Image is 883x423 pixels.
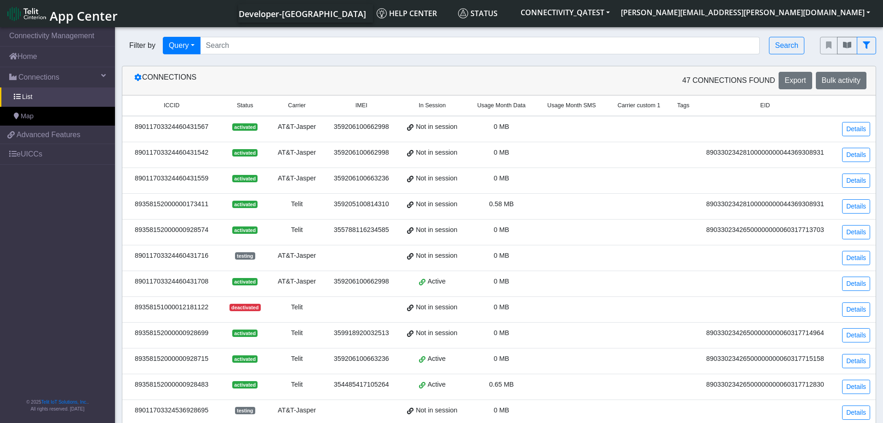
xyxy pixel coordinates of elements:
button: Query [163,37,201,54]
div: 359206100663236 [330,174,393,184]
span: IMEI [355,101,367,110]
img: logo-telit-cinterion-gw-new.png [7,6,46,21]
span: In Session [419,101,446,110]
span: Not in session [416,251,457,261]
span: Active [428,277,446,287]
a: Details [842,302,870,317]
a: Details [842,406,870,420]
span: activated [232,330,258,337]
span: Filter by [122,40,163,51]
a: Details [842,354,870,368]
span: Tags [677,101,689,110]
div: Connections [125,72,499,89]
span: 0 MB [493,355,509,362]
a: Details [842,199,870,214]
span: EID [760,101,770,110]
a: Details [842,277,870,291]
a: Telit IoT Solutions, Inc. [41,400,87,405]
div: AT&T-Jasper [275,251,319,261]
span: testing [235,407,255,414]
span: Not in session [416,225,457,235]
span: Not in session [416,174,457,184]
span: 0 MB [493,149,509,156]
span: Carrier [288,101,305,110]
span: Status [458,8,498,18]
span: List [22,92,32,102]
div: 89033023428100000000044369308931 [701,148,829,158]
span: Usage Month SMS [547,101,596,110]
a: Details [842,328,870,342]
a: App Center [7,4,116,23]
div: 89358152000000173411 [128,199,215,209]
span: Carrier custom 1 [618,101,660,110]
a: Details [842,174,870,188]
span: Connections [18,72,59,83]
span: 0 MB [493,278,509,285]
div: 89011703324460431716 [128,251,215,261]
span: Not in session [416,148,457,158]
div: 359206100662998 [330,148,393,158]
div: Telit [275,354,319,364]
div: 89011703324460431708 [128,277,215,287]
span: Not in session [416,302,457,313]
div: AT&T-Jasper [275,406,319,416]
div: Telit [275,199,319,209]
a: Details [842,225,870,239]
span: Not in session [416,328,457,338]
a: Status [454,4,515,23]
span: 0 MB [493,406,509,414]
a: Your current platform instance [238,4,366,23]
span: Active [428,380,446,390]
span: ICCID [164,101,179,110]
button: Bulk activity [816,72,866,89]
div: Telit [275,225,319,235]
div: Telit [275,380,319,390]
div: Telit [275,328,319,338]
span: activated [232,175,258,182]
button: CONNECTIVITY_QATEST [515,4,615,21]
div: 89033023428100000000044369308931 [701,199,829,209]
div: 89033023426500000000060317713703 [701,225,829,235]
div: 89011703324460431567 [128,122,215,132]
div: 359206100662998 [330,122,393,132]
img: status.svg [458,8,468,18]
span: Usage Month Data [477,101,526,110]
span: 0.58 MB [489,200,514,208]
span: activated [232,278,258,285]
div: 359206100662998 [330,277,393,287]
span: deactivated [229,304,261,311]
span: Advanced Features [17,129,80,140]
div: Telit [275,302,319,313]
a: Details [842,122,870,136]
div: 89358152000000928699 [128,328,215,338]
a: Details [842,148,870,162]
span: 0 MB [493,252,509,259]
span: Not in session [416,122,457,132]
span: Developer-[GEOGRAPHIC_DATA] [239,8,366,19]
span: App Center [50,7,118,24]
span: 0 MB [493,329,509,336]
span: 0 MB [493,226,509,233]
div: AT&T-Jasper [275,174,319,184]
a: Details [842,380,870,394]
button: Export [779,72,812,89]
span: 0.65 MB [489,381,514,388]
span: activated [232,381,258,388]
span: Active [428,354,446,364]
div: AT&T-Jasper [275,148,319,158]
span: activated [232,355,258,363]
div: AT&T-Jasper [275,277,319,287]
div: 355788116234585 [330,225,393,235]
div: 359206100663236 [330,354,393,364]
div: 89358152000000928574 [128,225,215,235]
div: 89011703324536928695 [128,406,215,416]
span: Bulk activity [822,76,860,84]
span: 0 MB [493,174,509,182]
span: 0 MB [493,303,509,311]
input: Search... [200,37,760,54]
span: Help center [377,8,437,18]
div: 359918920032513 [330,328,393,338]
div: 359205100814310 [330,199,393,209]
span: Export [785,76,806,84]
a: Help center [373,4,454,23]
